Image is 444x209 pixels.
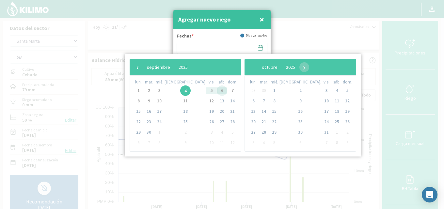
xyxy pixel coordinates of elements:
span: 8 [133,96,144,106]
button: › [299,62,309,72]
span: 28 [259,127,269,138]
span: 26 [342,117,353,127]
bs-datepicker-navigation-view: ​ ​ ​ [248,63,309,68]
span: 9 [180,138,191,148]
span: 3 [321,85,332,96]
th: weekday [259,79,269,85]
span: 25 [332,117,342,127]
span: 28 [227,117,238,127]
span: 16 [144,106,154,117]
span: 4 [180,85,191,96]
span: octubre [262,64,277,70]
bs-datepicker-navigation-view: ​ ​ ​ [133,63,202,68]
span: 8 [332,138,342,148]
span: 9 [342,138,353,148]
span: 15 [269,106,279,117]
span: 20 [248,117,259,127]
span: 7 [321,138,332,148]
span: 11 [332,96,342,106]
span: 30 [144,127,154,138]
span: 29 [133,127,144,138]
button: octubre [258,62,282,72]
span: 12 [227,138,238,148]
span: 27 [248,127,259,138]
span: 13 [217,96,227,106]
span: 10 [206,138,217,148]
span: 2 [342,127,353,138]
span: 24 [321,117,332,127]
span: 24 [154,117,165,127]
span: 8 [154,138,165,148]
span: 6 [248,96,259,106]
span: 8 [269,96,279,106]
span: 4 [217,127,227,138]
span: 21 [227,106,238,117]
th: weekday [227,79,238,85]
span: 2 [295,85,306,96]
span: 31 [321,127,332,138]
span: 13 [248,106,259,117]
th: weekday [165,79,206,85]
th: weekday [133,79,144,85]
button: ‹ [133,62,143,72]
span: 18 [332,106,342,117]
span: 7 [227,85,238,96]
span: 4 [332,85,342,96]
h4: Agregar nuevo riego [178,15,230,24]
span: 1 [133,85,144,96]
th: weekday [332,79,342,85]
th: weekday [144,79,154,85]
span: 6 [217,85,227,96]
span: 7 [259,96,269,106]
span: 10 [321,96,332,106]
span: 23 [144,117,154,127]
th: weekday [248,79,259,85]
span: 22 [269,117,279,127]
span: 14 [259,106,269,117]
th: weekday [217,79,227,85]
span: 3 [154,85,165,96]
span: 14 [227,96,238,106]
span: 23 [295,117,306,127]
span: 11 [180,96,191,106]
div: Días ya regados [240,33,267,38]
th: weekday [206,79,217,85]
th: weekday [279,79,321,85]
span: septiembre [147,64,170,70]
span: 6 [295,138,306,148]
span: 3 [248,138,259,148]
span: 27 [217,117,227,127]
span: 19 [206,106,217,117]
label: Fechas [177,33,194,41]
span: 5 [269,138,279,148]
span: 2 [144,85,154,96]
span: 29 [269,127,279,138]
span: 9 [295,96,306,106]
span: 6 [133,138,144,148]
span: 1 [269,85,279,96]
span: 26 [206,117,217,127]
span: 5 [227,127,238,138]
div: Open Intercom Messenger [422,187,437,202]
span: 16 [295,106,306,117]
span: 12 [342,96,353,106]
button: Close [258,13,266,26]
span: 2 [180,127,191,138]
span: 1 [154,127,165,138]
span: 7 [144,138,154,148]
span: 22 [133,117,144,127]
span: 30 [295,127,306,138]
span: 4 [259,138,269,148]
span: 12 [206,96,217,106]
th: weekday [321,79,332,85]
span: 25 [180,117,191,127]
span: 10 [154,96,165,106]
span: 17 [154,106,165,117]
span: 5 [342,85,353,96]
span: 29 [248,85,259,96]
button: 2025 [282,62,299,72]
span: 15 [133,106,144,117]
span: 2025 [179,64,188,70]
span: 17 [321,106,332,117]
